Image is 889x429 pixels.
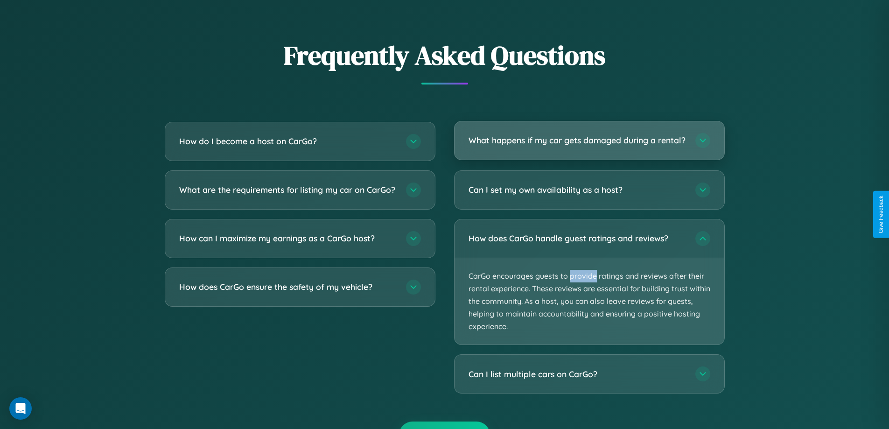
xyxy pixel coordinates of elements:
[469,232,686,244] h3: How does CarGo handle guest ratings and reviews?
[469,134,686,146] h3: What happens if my car gets damaged during a rental?
[179,232,397,244] h3: How can I maximize my earnings as a CarGo host?
[179,184,397,196] h3: What are the requirements for listing my car on CarGo?
[165,37,725,73] h2: Frequently Asked Questions
[878,196,884,233] div: Give Feedback
[179,135,397,147] h3: How do I become a host on CarGo?
[179,281,397,293] h3: How does CarGo ensure the safety of my vehicle?
[9,397,32,420] div: Open Intercom Messenger
[469,368,686,380] h3: Can I list multiple cars on CarGo?
[469,184,686,196] h3: Can I set my own availability as a host?
[455,258,724,345] p: CarGo encourages guests to provide ratings and reviews after their rental experience. These revie...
